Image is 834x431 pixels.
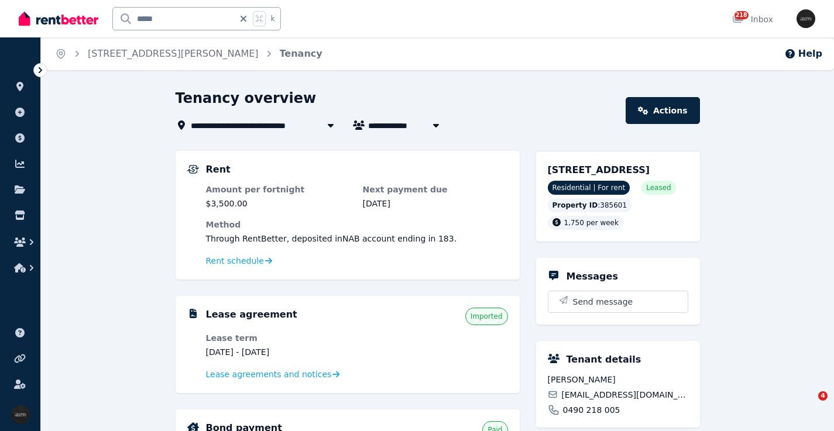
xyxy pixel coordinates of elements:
span: Send message [573,296,633,308]
a: Actions [626,97,699,124]
span: k [270,14,274,23]
img: Rental Payments [187,165,199,174]
dt: Amount per fortnight [206,184,351,195]
a: Rent schedule [206,255,273,267]
span: Through RentBetter , deposited in NAB account ending in 183 . [206,234,457,243]
img: RentBetter [19,10,98,27]
button: Help [784,47,822,61]
span: Rent schedule [206,255,264,267]
dd: [DATE] [363,198,508,209]
div: : 385601 [548,198,632,212]
span: Leased [646,183,671,192]
dt: Lease term [206,332,351,344]
span: 4 [818,391,828,401]
dd: $3,500.00 [206,198,351,209]
h5: Lease agreement [206,308,297,322]
span: 1,750 per week [564,219,619,227]
span: [STREET_ADDRESS] [548,164,650,175]
span: 0490 218 005 [563,404,620,416]
span: [EMAIL_ADDRESS][DOMAIN_NAME] [561,389,688,401]
h5: Tenant details [567,353,641,367]
span: Property ID [552,201,598,210]
span: [PERSON_NAME] [548,374,688,385]
span: Imported [471,312,503,321]
a: Lease agreements and notices [206,368,340,380]
div: Inbox [732,13,773,25]
iframe: Intercom live chat [794,391,822,419]
button: Send message [548,291,688,312]
nav: Breadcrumb [41,37,337,70]
span: Residential | For rent [548,181,630,195]
a: Tenancy [280,48,322,59]
dd: [DATE] - [DATE] [206,346,351,358]
h5: Rent [206,163,231,177]
img: Iconic Realty Pty Ltd [797,9,815,28]
img: Iconic Realty Pty Ltd [11,405,30,424]
h5: Messages [567,270,618,284]
dt: Next payment due [363,184,508,195]
h1: Tenancy overview [176,89,317,108]
a: [STREET_ADDRESS][PERSON_NAME] [88,48,259,59]
span: 218 [735,11,749,19]
dt: Method [206,219,508,230]
span: Lease agreements and notices [206,368,332,380]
